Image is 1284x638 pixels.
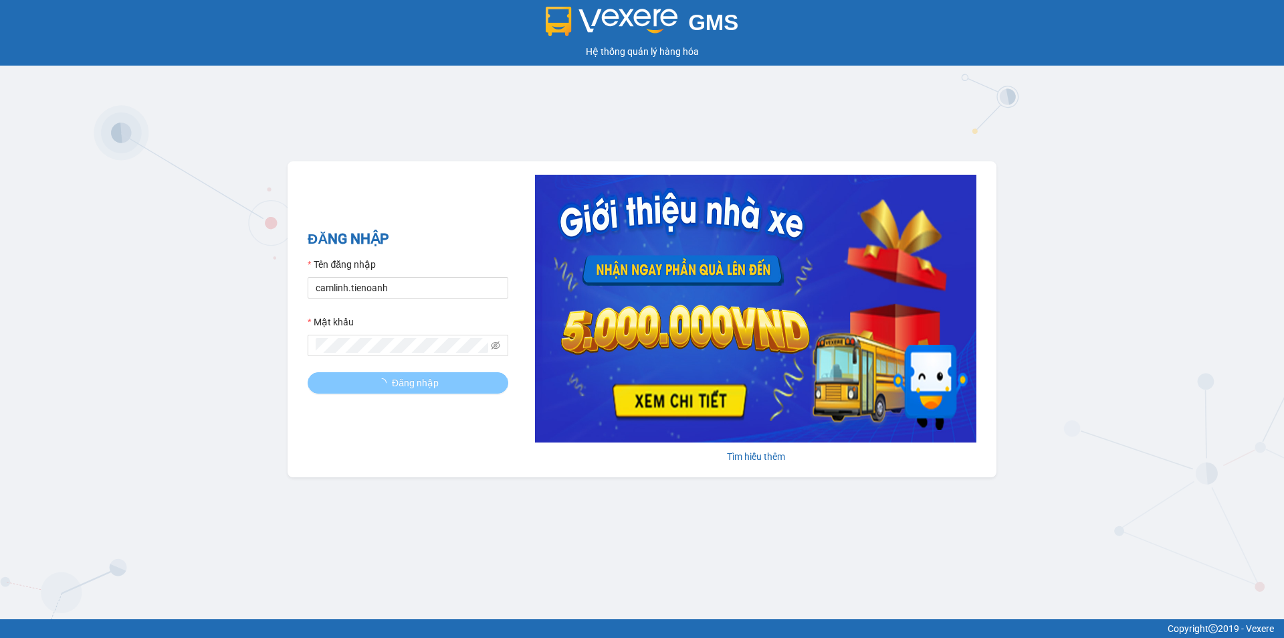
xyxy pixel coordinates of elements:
[316,338,488,353] input: Mật khẩu
[377,378,392,388] span: loading
[688,10,738,35] span: GMS
[546,7,678,36] img: logo 2
[308,257,376,272] label: Tên đăng nhập
[535,175,976,443] img: banner-0
[491,341,500,350] span: eye-invisible
[535,449,976,464] div: Tìm hiểu thêm
[3,44,1281,59] div: Hệ thống quản lý hàng hóa
[308,315,354,329] label: Mật khẩu
[308,277,508,299] input: Tên đăng nhập
[1208,624,1218,633] span: copyright
[308,372,508,394] button: Đăng nhập
[546,20,739,31] a: GMS
[392,376,439,390] span: Đăng nhập
[308,228,508,250] h2: ĐĂNG NHẬP
[10,621,1274,636] div: Copyright 2019 - Vexere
